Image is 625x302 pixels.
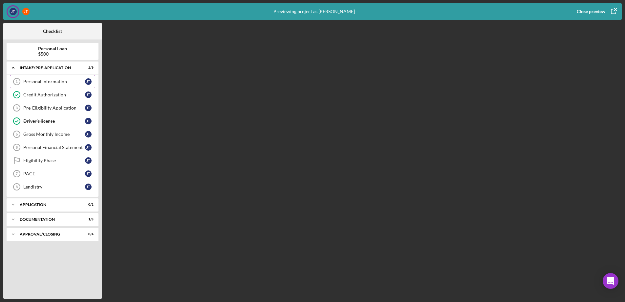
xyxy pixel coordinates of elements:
div: J T [85,184,92,190]
div: Credit Authorization [23,92,85,97]
div: Close preview [577,5,605,18]
div: Gross Monthly Income [23,132,85,137]
div: J T [85,105,92,111]
div: Personal Information [23,79,85,84]
div: 0 / 1 [82,203,94,207]
div: J T [85,91,92,98]
div: 2 / 9 [82,66,94,70]
div: Documentation [20,217,77,221]
button: Close preview [570,5,622,18]
div: Eligibility Phase [23,158,85,163]
div: PACE [23,171,85,176]
tspan: 6 [16,145,18,149]
tspan: 3 [16,106,18,110]
tspan: 5 [16,132,18,136]
b: Checklist [43,29,62,34]
div: Lendistry [23,184,85,189]
div: J T [85,157,92,164]
div: Approval/Closing [20,232,77,236]
div: Application [20,203,77,207]
div: J T [85,131,92,138]
div: $500 [38,51,67,57]
tspan: 7 [16,172,18,176]
div: Driver's license [23,118,85,124]
div: Previewing project as [PERSON_NAME] [273,3,355,20]
div: J T [85,144,92,151]
div: J T [85,118,92,124]
div: J T [10,8,17,15]
div: 0 / 4 [82,232,94,236]
div: J T [85,78,92,85]
div: J T [85,170,92,177]
tspan: 8 [16,185,18,189]
div: Intake/Pre-application [20,66,77,70]
div: Pre-Eligibility Application [23,105,85,111]
tspan: 1 [16,80,18,84]
b: Personal Loan [38,46,67,51]
div: Open Intercom Messenger [603,273,618,289]
div: J T [22,8,30,15]
div: 1 / 8 [82,217,94,221]
div: Personal Financial Statement [23,145,85,150]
